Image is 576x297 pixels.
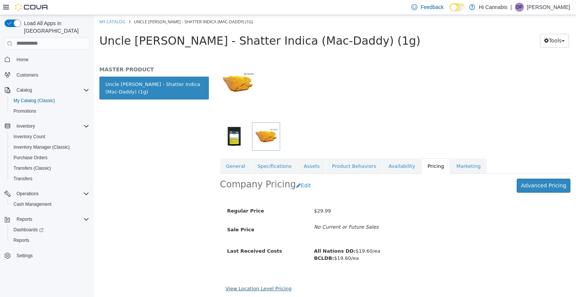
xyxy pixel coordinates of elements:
button: Transfers [7,173,92,184]
button: Inventory [1,121,92,131]
span: Transfers (Classic) [13,165,51,171]
span: Promotions [10,107,89,116]
span: $29.99 [220,193,237,199]
a: Inventory Manager (Classic) [10,143,73,152]
p: | [510,3,512,12]
span: DP [516,3,523,12]
button: Operations [1,188,92,199]
button: Inventory Count [7,131,92,142]
a: Marketing [357,143,393,159]
button: Reports [13,215,35,224]
i: No Current or Future Sales [220,209,285,215]
span: Feedback [420,3,443,11]
span: Load All Apps in [GEOGRAPHIC_DATA] [21,20,89,35]
a: Customers [13,71,41,80]
a: Assets [204,143,232,159]
a: Inventory Count [10,132,48,141]
span: Dashboards [10,225,89,234]
a: My Catalog [6,4,31,9]
span: $19.60/ea [220,233,286,239]
img: 150 [126,51,162,86]
button: Catalog [1,85,92,95]
button: Purchase Orders [7,152,92,163]
span: Catalog [16,87,32,93]
button: Transfers (Classic) [7,163,92,173]
span: Customers [16,72,38,78]
span: Regular Price [133,193,170,199]
span: Reports [16,216,32,222]
button: Inventory [13,122,38,131]
span: Uncle [PERSON_NAME] - Shatter Indica (Mac-Daddy) (1g) [6,19,327,32]
a: Settings [13,251,36,260]
span: Inventory Manager (Classic) [13,144,70,150]
span: Settings [13,251,89,260]
span: Purchase Orders [10,153,89,162]
span: Home [13,55,89,64]
span: Uncle [PERSON_NAME] - Shatter Indica (Mac-Daddy) (1g) [40,4,159,9]
p: [PERSON_NAME] [527,3,570,12]
a: My Catalog (Classic) [10,96,58,105]
a: Uncle [PERSON_NAME] - Shatter Indica (Mac-Daddy) (1g) [6,62,115,84]
a: Dashboards [10,225,46,234]
h5: MASTER PRODUCT [6,51,115,58]
a: Transfers (Classic) [10,164,54,173]
span: Cash Management [10,200,89,209]
button: My Catalog (Classic) [7,95,92,106]
span: Inventory Manager (Classic) [10,143,89,152]
span: Inventory Count [10,132,89,141]
a: Specifications [158,143,204,159]
a: Promotions [10,107,39,116]
a: View Location Level Pricing [132,271,198,276]
button: Operations [13,189,42,198]
b: All Nations DD: [220,233,262,239]
span: Last Received Costs [133,233,189,239]
span: My Catalog (Classic) [13,98,55,104]
button: Tools [446,19,475,33]
span: Inventory Count [13,134,45,140]
span: Reports [10,236,89,245]
span: Transfers [10,174,89,183]
span: Inventory [16,123,35,129]
a: Cash Management [10,200,54,209]
img: Cova [15,3,49,11]
b: BCLDB: [220,240,240,246]
h2: Company Pricing [126,164,202,175]
p: Hi Cannabis [479,3,507,12]
button: Reports [1,214,92,225]
span: Operations [16,191,39,197]
span: Reports [13,237,29,243]
span: Purchase Orders [13,155,48,161]
span: Transfers [13,176,32,182]
span: Reports [13,215,89,224]
span: Customers [13,70,89,80]
button: Promotions [7,106,92,116]
a: Transfers [10,174,35,183]
a: Product Behaviors [232,143,288,159]
button: Reports [7,235,92,246]
input: Dark Mode [450,3,465,11]
a: Availability [289,143,327,159]
a: Home [13,55,31,64]
span: Inventory [13,122,89,131]
button: Home [1,54,92,65]
button: Catalog [13,86,35,95]
button: Advanced Pricing [423,164,477,178]
span: Home [16,57,28,63]
div: Desmond Prior [515,3,524,12]
a: General [126,143,157,159]
span: Transfers (Classic) [10,164,89,173]
span: Settings [16,253,33,259]
a: Purchase Orders [10,153,51,162]
a: Pricing [328,143,356,159]
nav: Complex example [4,51,89,281]
span: Dashboards [13,227,43,233]
span: $19.60/ea [220,240,265,246]
button: Cash Management [7,199,92,210]
button: Edit [202,164,221,178]
span: Sale Price [133,212,161,217]
button: Customers [1,69,92,80]
span: Operations [13,189,89,198]
span: Cash Management [13,201,51,207]
span: Promotions [13,108,36,114]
